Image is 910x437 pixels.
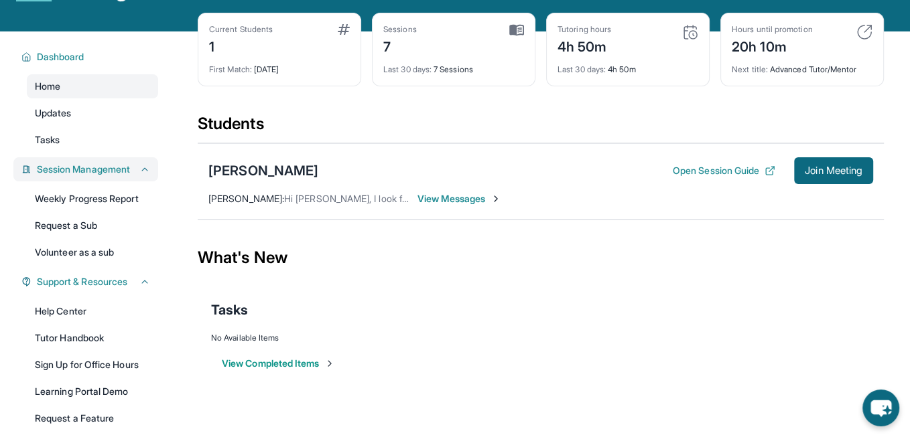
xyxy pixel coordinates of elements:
[208,161,318,180] div: [PERSON_NAME]
[491,193,501,204] img: Chevron-Right
[31,50,150,64] button: Dashboard
[732,24,812,35] div: Hours until promotion
[383,24,417,35] div: Sessions
[209,35,273,56] div: 1
[27,240,158,264] a: Volunteer as a sub
[198,113,884,143] div: Students
[383,56,524,75] div: 7 Sessions
[805,167,862,175] span: Join Meeting
[509,24,524,36] img: card
[209,64,252,74] span: First Match :
[383,35,417,56] div: 7
[27,406,158,430] a: Request a Feature
[558,35,611,56] div: 4h 50m
[673,164,775,177] button: Open Session Guide
[27,213,158,238] a: Request a Sub
[208,193,284,204] span: [PERSON_NAME] :
[222,357,335,370] button: View Completed Items
[558,56,698,75] div: 4h 50m
[37,50,84,64] span: Dashboard
[794,157,873,184] button: Join Meeting
[37,275,127,288] span: Support & Resources
[558,64,606,74] span: Last 30 days :
[27,74,158,98] a: Home
[856,24,872,40] img: card
[31,163,150,176] button: Session Management
[209,56,350,75] div: [DATE]
[211,333,870,343] div: No Available Items
[31,275,150,288] button: Support & Resources
[732,35,812,56] div: 20h 10m
[682,24,698,40] img: card
[35,106,72,120] span: Updates
[27,379,158,404] a: Learning Portal Demo
[27,353,158,377] a: Sign Up for Office Hours
[417,192,501,205] span: View Messages
[209,24,273,35] div: Current Students
[27,101,158,125] a: Updates
[27,128,158,152] a: Tasks
[198,228,884,287] div: What's New
[211,300,248,319] span: Tasks
[27,187,158,211] a: Weekly Progress Report
[862,389,899,426] button: chat-button
[27,299,158,323] a: Help Center
[35,133,60,147] span: Tasks
[35,80,60,93] span: Home
[732,64,768,74] span: Next title :
[558,24,611,35] div: Tutoring hours
[383,64,432,74] span: Last 30 days :
[338,24,350,35] img: card
[27,326,158,350] a: Tutor Handbook
[37,163,130,176] span: Session Management
[732,56,872,75] div: Advanced Tutor/Mentor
